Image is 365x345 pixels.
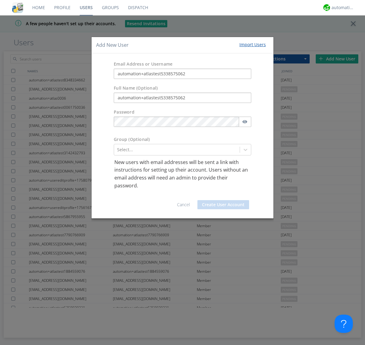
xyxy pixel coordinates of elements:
[332,5,354,11] div: automation+atlas
[114,61,172,67] label: Email Address or Username
[114,69,251,79] input: e.g. email@address.com, Housekeeping1
[114,136,150,142] label: Group (Optional)
[114,85,158,91] label: Full Name (Optional)
[197,200,249,209] button: Create User Account
[114,93,251,103] input: Julie Appleseed
[114,109,134,115] label: Password
[239,42,266,48] div: Import Users
[12,2,23,13] img: cddb5a64eb264b2086981ab96f4c1ba7
[323,4,330,11] img: d2d01cd9b4174d08988066c6d424eccd
[114,159,251,190] p: New users with email addresses will be sent a link with instructions for setting up their account...
[177,202,190,207] a: Cancel
[96,42,129,49] h4: Add New User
